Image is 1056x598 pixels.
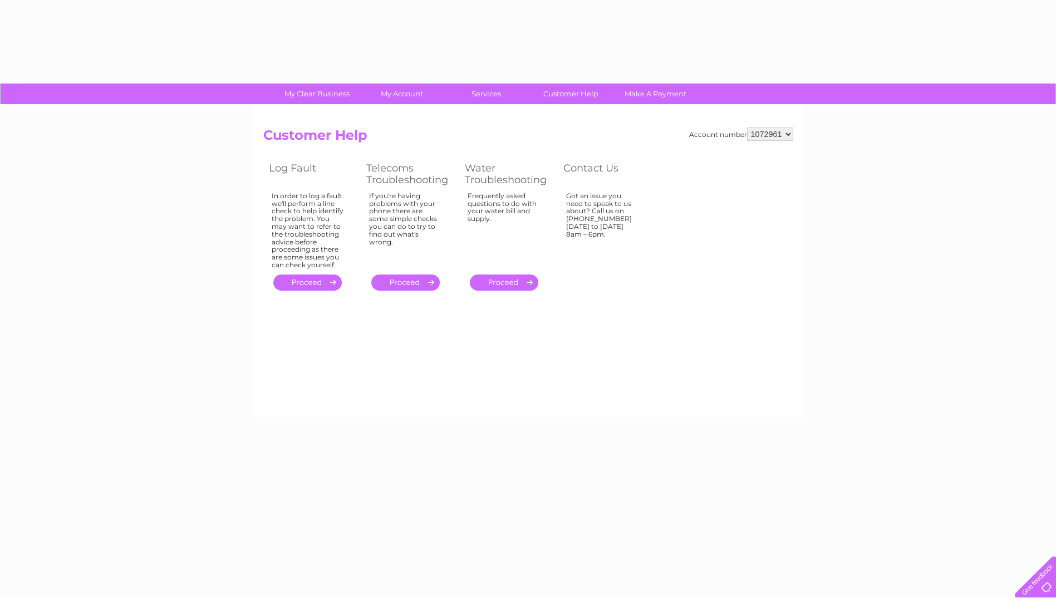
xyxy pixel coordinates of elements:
a: . [470,275,538,291]
h2: Customer Help [263,128,793,149]
a: My Clear Business [271,84,363,104]
div: Got an issue you need to speak to us about? Call us on [PHONE_NUMBER] [DATE] to [DATE] 8am – 6pm. [566,192,638,264]
a: Services [440,84,532,104]
th: Water Troubleshooting [459,159,558,189]
div: Account number [689,128,793,141]
div: Frequently asked questions to do with your water bill and supply. [468,192,541,264]
a: . [273,275,342,291]
th: Log Fault [263,159,361,189]
div: In order to log a fault we'll perform a line check to help identify the problem. You may want to ... [272,192,344,269]
th: Telecoms Troubleshooting [361,159,459,189]
a: Make A Payment [610,84,701,104]
a: Customer Help [525,84,617,104]
a: . [371,275,440,291]
th: Contact Us [558,159,655,189]
div: If you're having problems with your phone there are some simple checks you can do to try to find ... [369,192,443,264]
a: My Account [356,84,448,104]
